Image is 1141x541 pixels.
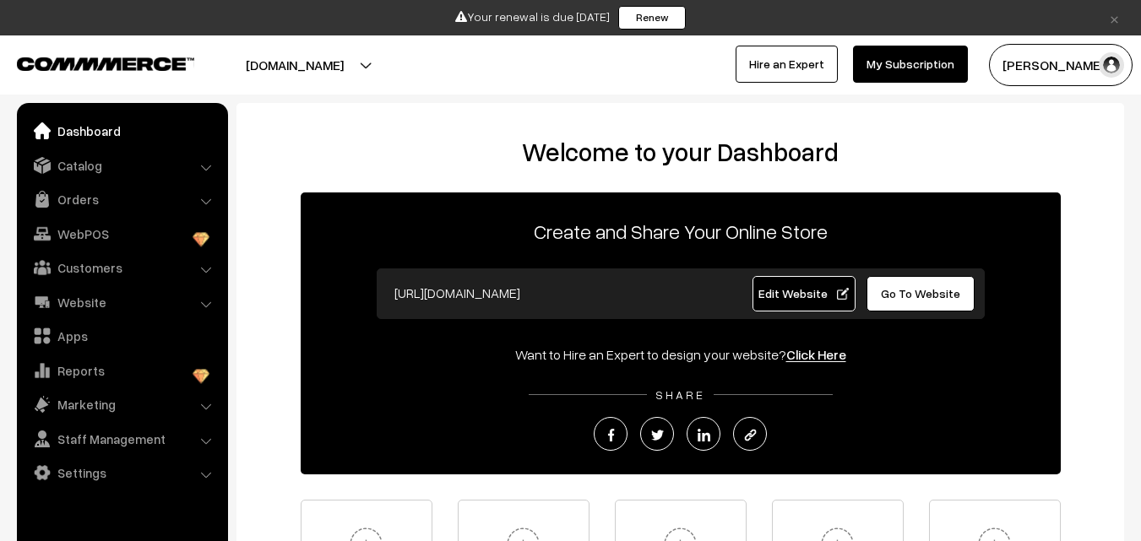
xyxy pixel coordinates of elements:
[21,184,222,214] a: Orders
[17,57,194,70] img: COMMMERCE
[736,46,838,83] a: Hire an Expert
[21,457,222,488] a: Settings
[301,216,1061,246] p: Create and Share Your Online Store
[853,46,968,83] a: My Subscription
[21,424,222,454] a: Staff Management
[253,137,1107,167] h2: Welcome to your Dashboard
[21,252,222,283] a: Customers
[867,276,975,311] a: Go To Website
[21,150,222,181] a: Catalog
[758,286,849,300] span: Edit Website
[21,116,222,146] a: Dashboard
[618,6,686,30] a: Renew
[753,276,856,311] a: Edit Website
[647,387,714,402] span: SHARE
[21,321,222,351] a: Apps
[1099,52,1124,78] img: user
[17,52,165,73] a: COMMMERCE
[6,6,1135,30] div: Your renewal is due [DATE]
[1103,8,1126,28] a: ×
[881,286,960,300] span: Go To Website
[989,44,1133,86] button: [PERSON_NAME]
[301,344,1061,365] div: Want to Hire an Expert to design your website?
[21,389,222,419] a: Marketing
[21,287,222,317] a: Website
[187,44,403,86] button: [DOMAIN_NAME]
[21,355,222,386] a: Reports
[786,346,846,363] a: Click Here
[21,219,222,249] a: WebPOS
